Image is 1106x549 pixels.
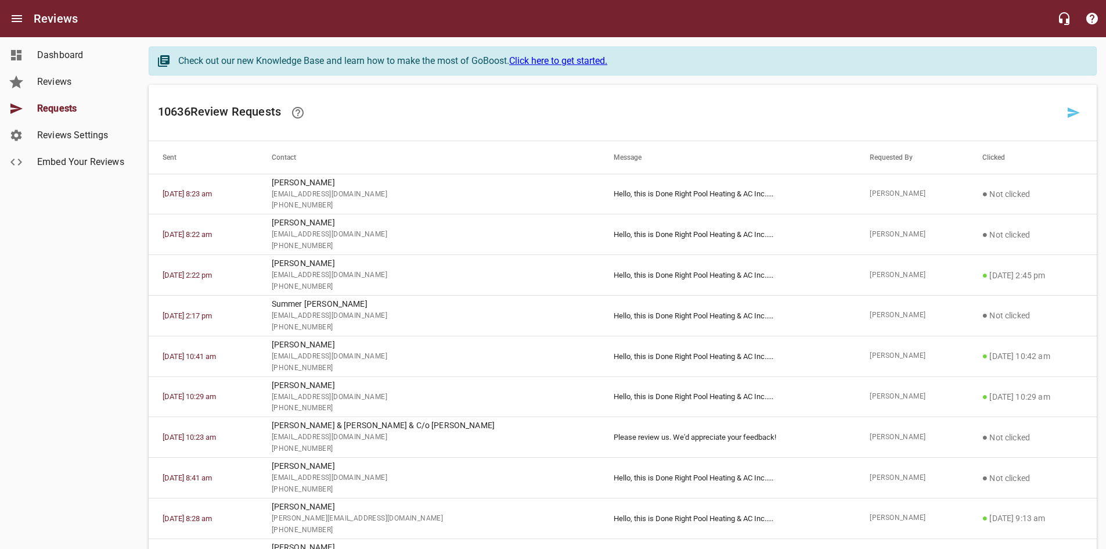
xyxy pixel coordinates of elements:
a: [DATE] 2:17 pm [163,311,212,320]
span: [PERSON_NAME][EMAIL_ADDRESS][DOMAIN_NAME] [272,513,586,525]
td: Hello, this is Done Right Pool Heating & AC Inc.. ... [600,376,856,417]
p: Not clicked [982,430,1083,444]
span: Requests [37,102,125,116]
a: [DATE] 10:29 am [163,392,216,401]
span: [EMAIL_ADDRESS][DOMAIN_NAME] [272,392,586,403]
span: [PHONE_NUMBER] [272,281,586,293]
span: [PERSON_NAME] [870,310,954,321]
span: Reviews [37,75,125,89]
span: ● [982,350,988,361]
p: [PERSON_NAME] [272,501,586,513]
button: Support Portal [1078,5,1106,33]
span: [PHONE_NUMBER] [272,484,586,496]
div: Check out our new Knowledge Base and learn how to make the most of GoBoost. [178,54,1085,68]
h6: 10636 Review Request s [158,99,1060,127]
span: [PERSON_NAME] [870,512,954,524]
td: Hello, this is Done Right Pool Heating & AC Inc.. ... [600,174,856,214]
span: [PERSON_NAME] [870,229,954,241]
span: [EMAIL_ADDRESS][DOMAIN_NAME] [272,189,586,200]
span: ● [982,310,988,321]
a: [DATE] 8:41 am [163,473,212,482]
span: ● [982,188,988,199]
span: ● [982,432,988,443]
span: [EMAIL_ADDRESS][DOMAIN_NAME] [272,432,586,443]
span: [PERSON_NAME] [870,432,954,443]
td: Hello, this is Done Right Pool Heating & AC Inc.. ... [600,255,856,296]
a: Click here to get started. [509,55,607,66]
span: [PERSON_NAME] [870,472,954,484]
td: Hello, this is Done Right Pool Heating & AC Inc.. ... [600,498,856,539]
td: Hello, this is Done Right Pool Heating & AC Inc.. ... [600,295,856,336]
p: Not clicked [982,308,1083,322]
a: [DATE] 8:23 am [163,189,212,198]
span: [EMAIL_ADDRESS][DOMAIN_NAME] [272,310,586,322]
span: [PERSON_NAME] [870,188,954,200]
p: Not clicked [982,187,1083,201]
span: [PHONE_NUMBER] [272,322,586,333]
p: Summer [PERSON_NAME] [272,298,586,310]
p: [PERSON_NAME] [272,339,586,351]
span: [PHONE_NUMBER] [272,403,586,414]
th: Contact [258,141,600,174]
p: [DATE] 10:42 am [982,349,1083,363]
td: Hello, this is Done Right Pool Heating & AC Inc.. ... [600,214,856,255]
th: Message [600,141,856,174]
span: [EMAIL_ADDRESS][DOMAIN_NAME] [272,472,586,484]
span: [PHONE_NUMBER] [272,241,586,252]
span: [PHONE_NUMBER] [272,200,586,211]
a: [DATE] 2:22 pm [163,271,212,279]
span: [PHONE_NUMBER] [272,443,586,455]
h6: Reviews [34,9,78,28]
td: Please review us. We'd appreciate your feedback! [600,417,856,458]
th: Sent [149,141,258,174]
span: ● [982,472,988,483]
td: Hello, this is Done Right Pool Heating & AC Inc.. ... [600,336,856,376]
span: ● [982,512,988,523]
span: [PHONE_NUMBER] [272,525,586,536]
p: [DATE] 10:29 am [982,390,1083,404]
p: [PERSON_NAME] & [PERSON_NAME] & C/o [PERSON_NAME] [272,419,586,432]
th: Requested By [856,141,968,174]
span: [PERSON_NAME] [870,270,954,281]
span: Embed Your Reviews [37,155,125,169]
span: [EMAIL_ADDRESS][DOMAIN_NAME] [272,270,586,281]
a: [DATE] 8:28 am [163,514,212,523]
span: [EMAIL_ADDRESS][DOMAIN_NAME] [272,229,586,241]
span: [PERSON_NAME] [870,350,954,362]
p: [PERSON_NAME] [272,217,586,229]
span: Reviews Settings [37,128,125,142]
p: [PERSON_NAME] [272,177,586,189]
p: [PERSON_NAME] [272,460,586,472]
button: Open drawer [3,5,31,33]
span: ● [982,229,988,240]
p: [PERSON_NAME] [272,379,586,392]
p: Not clicked [982,228,1083,242]
p: [DATE] 2:45 pm [982,268,1083,282]
button: Live Chat [1050,5,1078,33]
span: [PERSON_NAME] [870,391,954,403]
span: [PHONE_NUMBER] [272,363,586,374]
span: Dashboard [37,48,125,62]
a: [DATE] 8:22 am [163,230,212,239]
p: [PERSON_NAME] [272,257,586,270]
a: [DATE] 10:23 am [163,433,216,442]
span: ● [982,270,988,281]
td: Hello, this is Done Right Pool Heating & AC Inc.. ... [600,458,856,498]
p: [DATE] 9:13 am [982,511,1083,525]
span: [EMAIL_ADDRESS][DOMAIN_NAME] [272,351,586,363]
p: Not clicked [982,471,1083,485]
th: Clicked [968,141,1097,174]
a: Learn how requesting reviews can improve your online presence [284,99,312,127]
a: [DATE] 10:41 am [163,352,216,361]
span: ● [982,391,988,402]
a: Request a review [1060,99,1087,127]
